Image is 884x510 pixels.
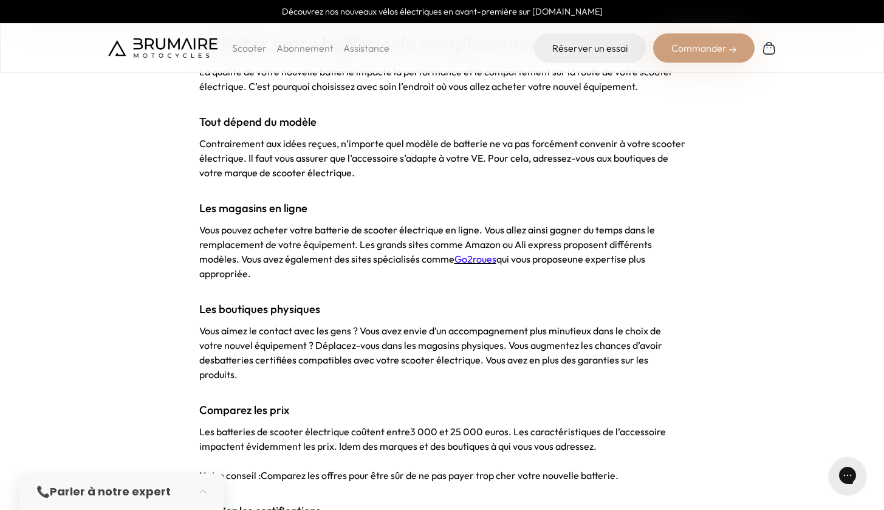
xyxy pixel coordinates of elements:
strong: Les magasins en ligne [199,201,307,215]
div: Commander [653,33,755,63]
a: Assistance [343,42,389,54]
b: batteries certifiées compatibles avec votre scooter électrique [214,354,481,366]
b: 3 000 et 25 000 euros [410,426,509,438]
span: Contrairement aux idées reçues, n’importe quel modèle de batterie ne va pas forcément convenir à ... [199,137,685,164]
strong: Comparez les prix [199,403,289,417]
span: Les batteries de scooter électrique coûtent entre [199,426,410,438]
a: Abonnement [276,42,334,54]
span: . [615,469,618,481]
a: Go2roues [454,253,496,265]
span: La qualité de votre nouvelle batterie impacte la performance et le comportement sur la route de v... [199,66,673,92]
a: Réserver un essai [534,33,646,63]
span: Vous aimez le contact avec les gens ? Vous avez envie d’un accompagnement plus minutieux dans le ... [199,325,662,366]
p: Scooter [232,41,267,55]
span: . [248,267,251,280]
img: right-arrow-2.png [729,46,736,53]
b: Comparez les offres pour être sûr de ne pas payer trop cher votre nouvelle batterie [261,469,615,481]
span: Vous pouvez acheter votre batterie de scooter électrique en ligne. Vous allez ainsi gagner du tem... [199,224,655,265]
span: . Les caractéristiques de l’accessoire impactent évidemment les prix. Idem des marques et des bou... [199,426,666,452]
span: Notre conseil : [199,469,261,481]
b: une expertise plus appropriée [199,253,645,280]
strong: Tout dépend du modèle [199,115,317,129]
strong: Les boutiques physiques [199,302,320,316]
img: Panier [762,41,776,55]
img: Brumaire Motocycles [108,38,218,58]
span: qui vous propose [496,253,567,265]
b: , adressez-vous aux boutiques de votre marque de scooter électrique [199,152,668,179]
span: . Vous avez en plus des garanties sur les produits. [199,354,648,381]
iframe: Gorgias live chat messenger [823,453,872,498]
span: . [352,167,355,179]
